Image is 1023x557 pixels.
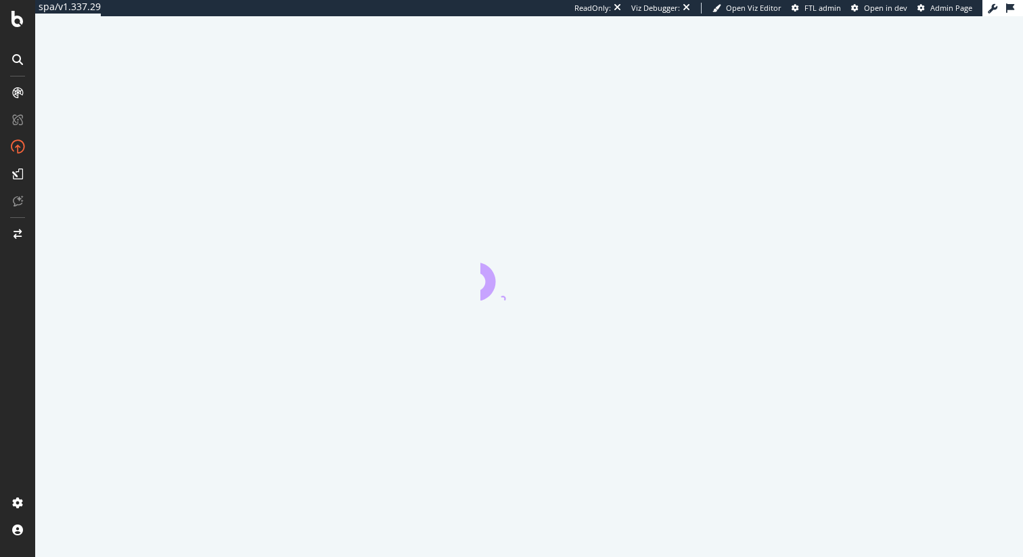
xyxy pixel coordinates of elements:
[480,252,578,300] div: animation
[804,3,841,13] span: FTL admin
[864,3,907,13] span: Open in dev
[726,3,781,13] span: Open Viz Editor
[712,3,781,14] a: Open Viz Editor
[917,3,972,14] a: Admin Page
[792,3,841,14] a: FTL admin
[851,3,907,14] a: Open in dev
[574,3,611,14] div: ReadOnly:
[930,3,972,13] span: Admin Page
[631,3,680,14] div: Viz Debugger:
